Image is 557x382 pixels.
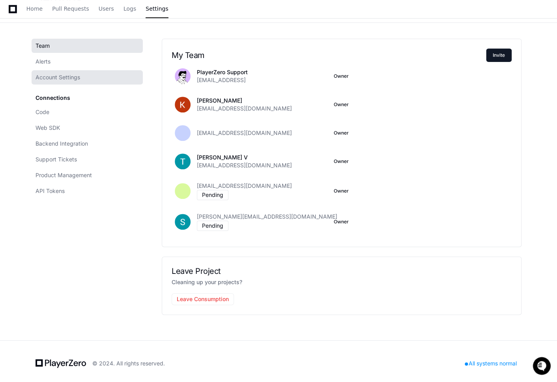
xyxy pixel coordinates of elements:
[486,49,512,62] button: Invite
[36,124,60,132] span: Web SDK
[36,58,50,66] span: Alerts
[334,188,349,194] span: Owner
[36,108,49,116] span: Code
[99,6,114,11] span: Users
[334,130,349,136] span: Owner
[36,155,77,163] span: Support Tickets
[172,293,234,305] button: Leave Consumption
[532,356,553,377] iframe: Open customer support
[175,214,191,230] img: ACg8ocIwQl8nUVuV--54wQ4vXlT90UsHRl14hmZWFd_0DEy7cbtoqw=s96-c
[197,182,292,190] span: [EMAIL_ADDRESS][DOMAIN_NAME]
[36,73,80,81] span: Account Settings
[175,154,191,169] img: ACg8ocIwJgzk95Xgw3evxVna_fQzuNAWauM5sMWdEUJt5UatUmcitw=s96-c
[27,59,129,67] div: Start new chat
[197,190,228,200] div: Pending
[172,266,512,276] h2: Leave Project
[32,121,143,135] a: Web SDK
[36,140,88,148] span: Backend Integration
[334,219,349,225] span: Owner
[32,168,143,182] a: Product Management
[8,59,22,73] img: 1736555170064-99ba0984-63c1-480f-8ee9-699278ef63ed
[79,83,95,89] span: Pylon
[197,221,228,231] div: Pending
[56,82,95,89] a: Powered byPylon
[146,6,168,11] span: Settings
[197,76,246,84] span: [EMAIL_ADDRESS]
[172,277,512,287] p: Cleaning up your projects?
[134,61,144,71] button: Start new chat
[197,129,292,137] span: [EMAIL_ADDRESS][DOMAIN_NAME]
[26,6,43,11] span: Home
[175,68,191,84] img: avatar
[32,184,143,198] a: API Tokens
[32,137,143,151] a: Backend Integration
[460,358,521,369] div: All systems normal
[197,68,248,76] p: PlayerZero Support
[32,39,143,53] a: Team
[36,187,65,195] span: API Tokens
[32,152,143,167] a: Support Tickets
[197,97,292,105] p: [PERSON_NAME]
[334,73,349,79] span: Owner
[197,105,292,112] span: [EMAIL_ADDRESS][DOMAIN_NAME]
[8,8,24,24] img: PlayerZero
[32,105,143,119] a: Code
[123,6,136,11] span: Logs
[8,32,144,44] div: Welcome
[197,161,292,169] span: [EMAIL_ADDRESS][DOMAIN_NAME]
[52,6,89,11] span: Pull Requests
[36,42,50,50] span: Team
[175,97,191,112] img: ACg8ocIO7jtkWN8S2iLRBR-u1BMcRY5-kg2T8U2dj_CWIxGKEUqXVg=s96-c
[36,171,92,179] span: Product Management
[32,70,143,84] a: Account Settings
[334,101,349,108] span: Owner
[197,213,337,221] span: [PERSON_NAME][EMAIL_ADDRESS][DOMAIN_NAME]
[197,154,292,161] p: [PERSON_NAME] V
[172,51,486,60] h2: My Team
[32,54,143,69] a: Alerts
[334,158,349,165] span: Owner
[27,67,103,73] div: We're offline, we'll be back soon
[92,360,165,367] div: © 2024. All rights reserved.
